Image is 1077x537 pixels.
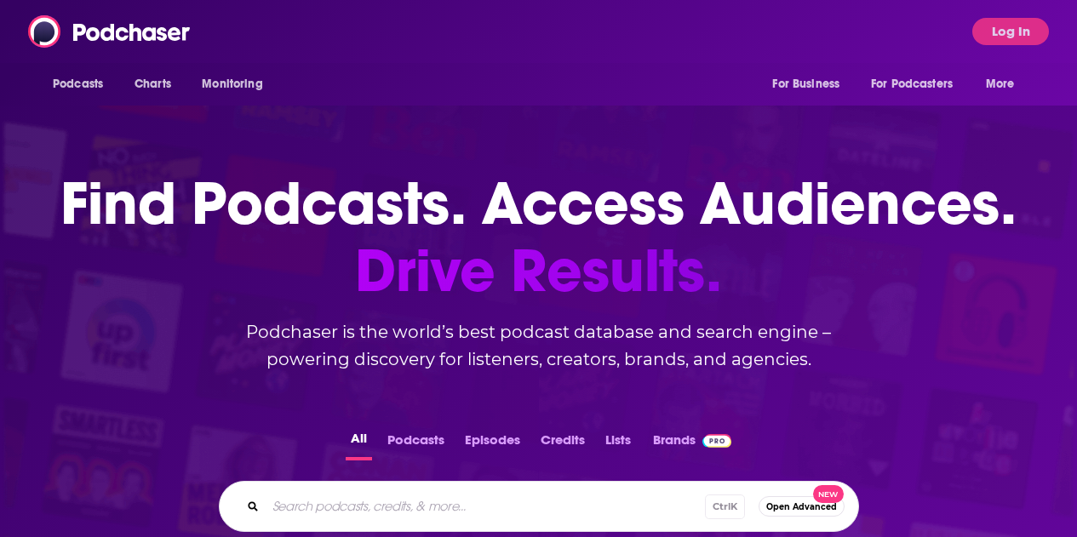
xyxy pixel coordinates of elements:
button: Podcasts [382,427,450,460]
span: For Podcasters [871,72,953,96]
span: Ctrl K [705,494,745,519]
button: Lists [600,427,636,460]
button: All [346,427,372,460]
span: More [986,72,1015,96]
button: Episodes [460,427,525,460]
span: Monitoring [202,72,262,96]
button: Credits [536,427,590,460]
button: open menu [860,68,977,100]
span: Open Advanced [766,502,837,511]
span: New [813,485,844,503]
span: For Business [772,72,839,96]
h1: Find Podcasts. Access Audiences. [60,170,1017,305]
button: open menu [41,68,125,100]
input: Search podcasts, credits, & more... [266,493,705,520]
img: Podchaser - Follow, Share and Rate Podcasts [28,15,192,48]
button: Log In [972,18,1049,45]
span: Drive Results. [60,237,1017,305]
a: BrandsPodchaser Pro [653,427,732,460]
img: Podchaser Pro [702,434,732,448]
h2: Podchaser is the world’s best podcast database and search engine – powering discovery for listene... [198,318,879,373]
button: Open AdvancedNew [759,496,845,517]
span: Charts [135,72,171,96]
a: Charts [123,68,181,100]
button: open menu [974,68,1036,100]
span: Podcasts [53,72,103,96]
button: open menu [760,68,861,100]
button: open menu [190,68,284,100]
div: Search podcasts, credits, & more... [219,481,859,532]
